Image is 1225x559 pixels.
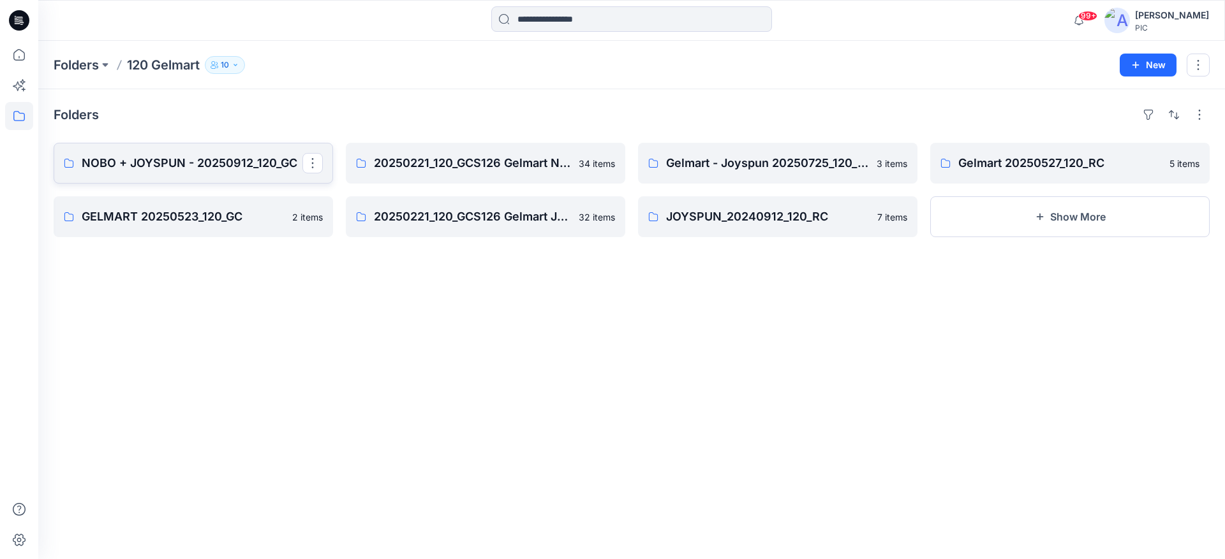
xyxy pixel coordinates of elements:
p: 5 items [1169,157,1199,170]
p: 2 items [292,210,323,224]
span: 99+ [1078,11,1097,21]
h4: Folders [54,107,99,122]
p: Gelmart 20250527_120_RC [958,154,1162,172]
p: NOBO + JOYSPUN - 20250912_120_GC [82,154,302,172]
button: Show More [930,196,1210,237]
p: Gelmart - Joyspun 20250725_120_RC [666,154,869,172]
p: 3 items [877,157,907,170]
a: Gelmart - Joyspun 20250725_120_RC3 items [638,143,917,184]
img: avatar [1104,8,1130,33]
p: GELMART 20250523_120_GC [82,208,285,226]
p: 10 [221,58,229,72]
a: Gelmart 20250527_120_RC5 items [930,143,1210,184]
p: 120 Gelmart [127,56,200,74]
a: JOYSPUN_20240912_120_RC7 items [638,196,917,237]
button: 10 [205,56,245,74]
div: PIC [1135,23,1209,33]
p: JOYSPUN_20240912_120_RC [666,208,870,226]
p: 20250221_120_GCS126 Gelmart Joyspun [374,208,571,226]
p: 32 items [579,210,615,224]
button: New [1120,54,1177,76]
p: 20250221_120_GCS126 Gelmart Nobo [374,154,571,172]
div: [PERSON_NAME] [1135,8,1209,23]
p: 34 items [579,157,615,170]
p: 7 items [877,210,907,224]
a: NOBO + JOYSPUN - 20250912_120_GC [54,143,333,184]
a: GELMART 20250523_120_GC2 items [54,196,333,237]
a: 20250221_120_GCS126 Gelmart Joyspun32 items [346,196,625,237]
a: Folders [54,56,99,74]
a: 20250221_120_GCS126 Gelmart Nobo34 items [346,143,625,184]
